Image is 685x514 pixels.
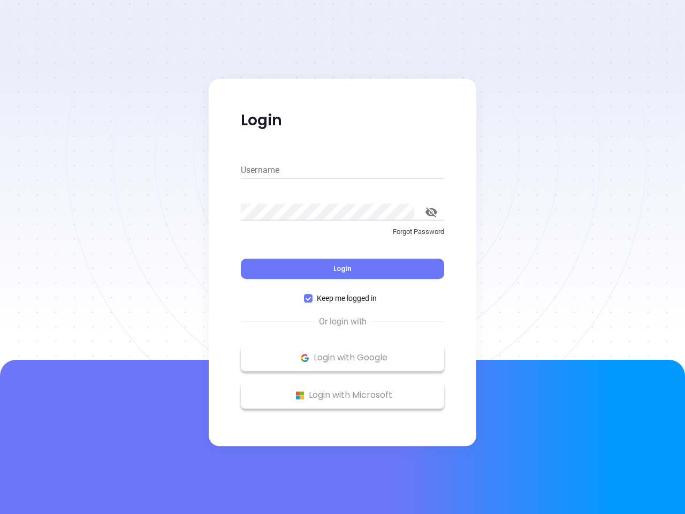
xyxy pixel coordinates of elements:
p: Forgot Password [241,226,444,237]
img: Google Logo [298,351,311,365]
img: Microsoft Logo [293,389,307,402]
button: Microsoft Logo Login with Microsoft [241,382,444,409]
p: Login with Microsoft [246,387,439,403]
span: Or login with [314,315,372,328]
span: Keep me logged in [313,292,381,304]
button: Login [241,259,444,279]
button: toggle password visibility [418,199,444,225]
button: Google Logo Login with Google [241,344,444,371]
p: Login [241,111,444,130]
span: Login [333,264,352,273]
p: Login with Google [246,350,439,366]
a: Forgot Password [241,226,444,246]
